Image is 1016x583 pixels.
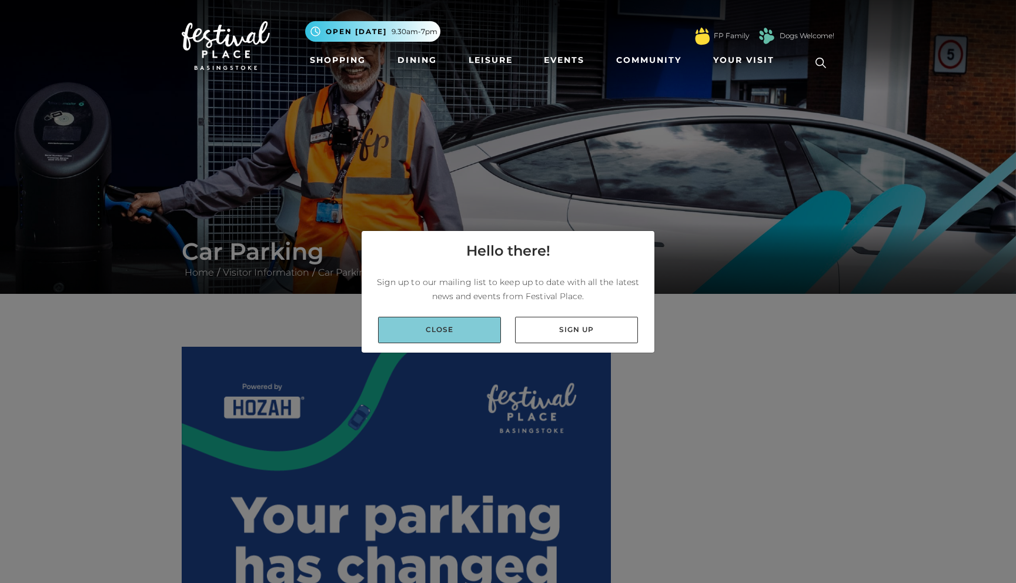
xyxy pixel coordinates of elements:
h4: Hello there! [466,240,550,262]
span: Your Visit [713,54,774,66]
a: Dogs Welcome! [780,31,834,41]
span: Open [DATE] [326,26,387,37]
a: Sign up [515,317,638,343]
a: FP Family [714,31,749,41]
a: Events [539,49,589,71]
img: Festival Place Logo [182,21,270,71]
a: Shopping [305,49,370,71]
a: Community [611,49,686,71]
span: 9.30am-7pm [392,26,437,37]
a: Leisure [464,49,517,71]
button: Open [DATE] 9.30am-7pm [305,21,440,42]
a: Close [378,317,501,343]
p: Sign up to our mailing list to keep up to date with all the latest news and events from Festival ... [371,275,645,303]
a: Dining [393,49,442,71]
a: Your Visit [708,49,785,71]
